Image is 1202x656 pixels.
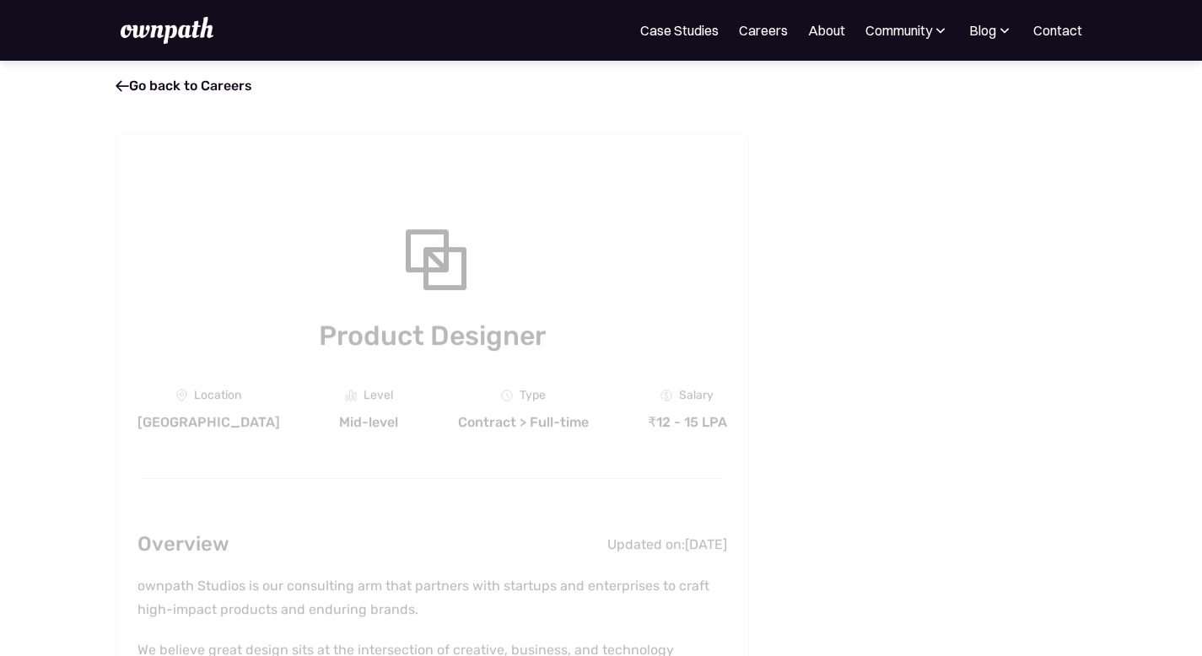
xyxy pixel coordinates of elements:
[808,20,845,40] a: About
[969,20,996,40] div: Blog
[865,20,932,40] div: Community
[137,528,229,561] h2: Overview
[137,316,727,355] h1: Product Designer
[865,20,949,40] div: Community
[739,20,788,40] a: Careers
[116,78,252,94] a: Go back to Careers
[137,414,280,431] div: [GEOGRAPHIC_DATA]
[607,536,685,553] div: Updated on:
[1033,20,1082,40] a: Contact
[176,389,187,402] img: Location Icon - Job Board X Webflow Template
[519,389,545,402] div: Type
[137,574,727,621] p: ownpath Studios is our consulting arm that partners with startups and enterprises to craft high-i...
[339,414,398,431] div: Mid-level
[685,536,727,553] div: [DATE]
[660,390,672,401] img: Money Icon - Job Board X Webflow Template
[457,414,588,431] div: Contract > Full-time
[344,390,356,401] img: Graph Icon - Job Board X Webflow Template
[116,78,129,94] span: 
[640,20,719,40] a: Case Studies
[679,389,714,402] div: Salary
[969,20,1013,40] div: Blog
[363,389,392,402] div: Level
[500,390,512,401] img: Clock Icon - Job Board X Webflow Template
[647,414,726,431] div: ₹12 - 15 LPA
[194,389,241,402] div: Location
